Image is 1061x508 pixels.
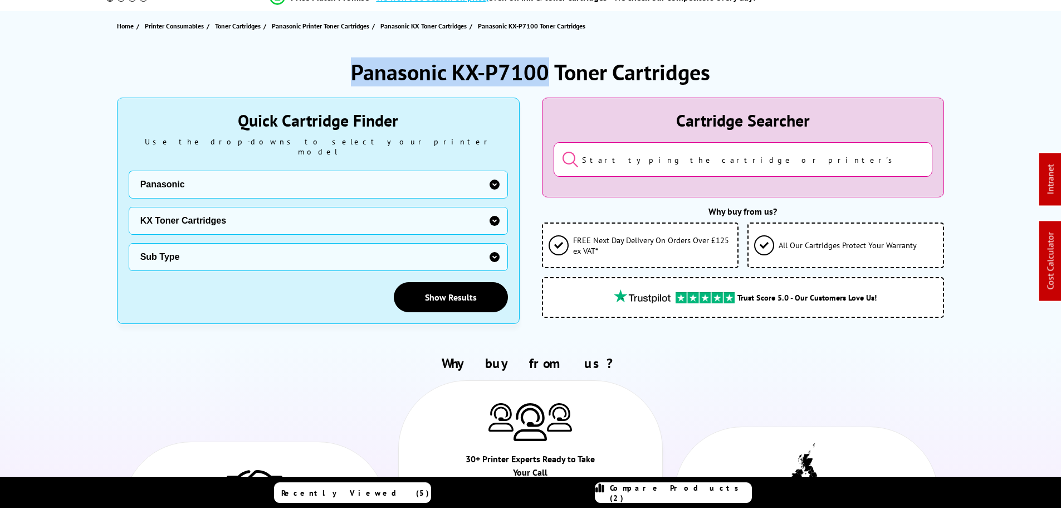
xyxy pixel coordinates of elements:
[554,142,933,177] input: Start typing the cartridge or printer's name...
[465,452,596,485] div: 30+ Printer Experts Ready to Take Your Call
[129,109,508,131] div: Quick Cartridge Finder
[145,20,204,32] span: Printer Consumables
[791,443,822,494] img: UK tax payer
[380,20,470,32] a: Panasonic KX Toner Cartridges
[779,240,917,250] span: All Our Cartridges Protect Your Warranty
[129,137,508,157] div: Use the drop-downs to select your printer model
[272,20,372,32] a: Panasonic Printer Toner Cartridges
[351,57,710,86] h1: Panasonic KX-P7100 Toner Cartridges
[117,355,945,372] h2: Why buy from us?
[595,482,752,503] a: Compare Products (2)
[737,292,877,303] span: Trust Score 5.0 - Our Customers Love Us!
[272,20,369,32] span: Panasonic Printer Toner Cartridges
[117,20,136,32] a: Home
[514,403,547,442] img: Printer Experts
[281,488,429,498] span: Recently Viewed (5)
[609,289,676,303] img: trustpilot rating
[1045,233,1056,290] a: Cost Calculator
[478,22,585,30] span: Panasonic KX-P7100 Toner Cartridges
[380,20,467,32] span: Panasonic KX Toner Cartridges
[676,292,735,303] img: trustpilot rating
[610,483,751,503] span: Compare Products (2)
[547,403,572,432] img: Printer Experts
[145,20,207,32] a: Printer Consumables
[394,282,508,312] a: Show Results
[215,20,263,32] a: Toner Cartridges
[488,403,514,432] img: Printer Experts
[542,206,945,217] div: Why buy from us?
[573,235,732,256] span: FREE Next Day Delivery On Orders Over £125 ex VAT*
[1045,165,1056,195] a: Intranet
[274,482,431,503] a: Recently Viewed (5)
[554,109,933,131] div: Cartridge Searcher
[215,20,261,32] span: Toner Cartridges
